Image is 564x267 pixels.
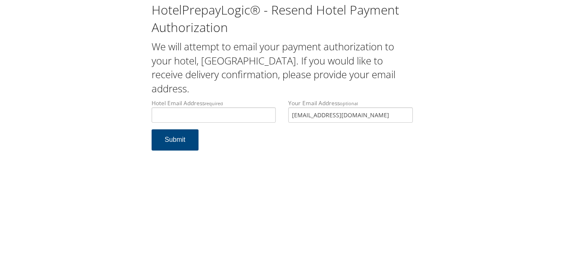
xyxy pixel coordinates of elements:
button: Submit [152,129,199,151]
small: required [205,100,223,106]
input: Hotel Email Addressrequired [152,107,276,123]
h2: We will attempt to email your payment authorization to your hotel, [GEOGRAPHIC_DATA]. If you woul... [152,40,413,95]
h1: HotelPrepayLogic® - Resend Hotel Payment Authorization [152,1,413,36]
label: Your Email Address [288,99,413,123]
small: optional [340,100,358,106]
label: Hotel Email Address [152,99,276,123]
input: Your Email Addressoptional [288,107,413,123]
